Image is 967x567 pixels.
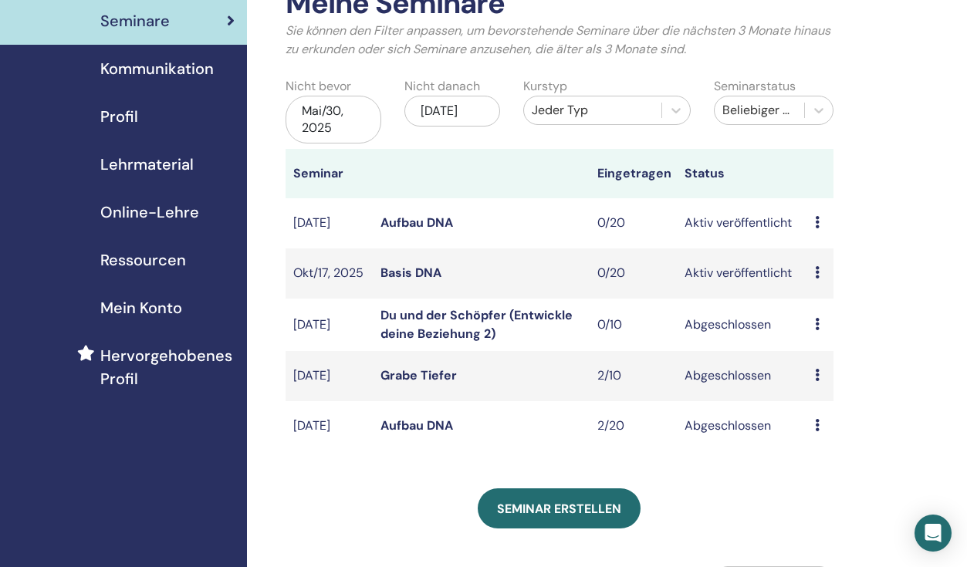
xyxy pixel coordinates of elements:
[100,248,186,272] span: Ressourcen
[677,198,807,248] td: Aktiv veröffentlicht
[677,248,807,299] td: Aktiv veröffentlicht
[286,22,833,59] p: Sie können den Filter anpassen, um bevorstehende Seminare über die nächsten 3 Monate hinaus zu er...
[380,307,573,342] a: Du und der Schöpfer (Entwickle deine Beziehung 2)
[100,105,138,128] span: Profil
[714,77,796,96] label: Seminarstatus
[286,149,373,198] th: Seminar
[100,296,182,319] span: Mein Konto
[523,77,567,96] label: Kurstyp
[286,198,373,248] td: [DATE]
[100,201,199,224] span: Online-Lehre
[286,401,373,451] td: [DATE]
[677,299,807,351] td: Abgeschlossen
[380,417,453,434] a: Aufbau DNA
[478,488,641,528] a: Seminar erstellen
[404,77,480,96] label: Nicht danach
[915,515,952,552] div: Open Intercom Messenger
[590,401,677,451] td: 2/20
[722,101,796,120] div: Beliebiger Status
[286,96,381,143] div: Mai/30, 2025
[590,351,677,401] td: 2/10
[380,214,453,231] a: Aufbau DNA
[532,101,654,120] div: Jeder Typ
[100,344,235,390] span: Hervorgehobenes Profil
[286,351,373,401] td: [DATE]
[100,9,170,32] span: Seminare
[677,351,807,401] td: Abgeschlossen
[590,248,677,299] td: 0/20
[380,265,441,281] a: Basis DNA
[677,401,807,451] td: Abgeschlossen
[590,198,677,248] td: 0/20
[286,248,373,299] td: Okt/17, 2025
[590,149,677,198] th: Eingetragen
[286,77,351,96] label: Nicht bevor
[380,367,457,383] a: Grabe Tiefer
[286,299,373,351] td: [DATE]
[497,501,621,517] span: Seminar erstellen
[677,149,807,198] th: Status
[590,299,677,351] td: 0/10
[100,153,194,176] span: Lehrmaterial
[100,57,214,80] span: Kommunikation
[404,96,500,127] div: [DATE]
